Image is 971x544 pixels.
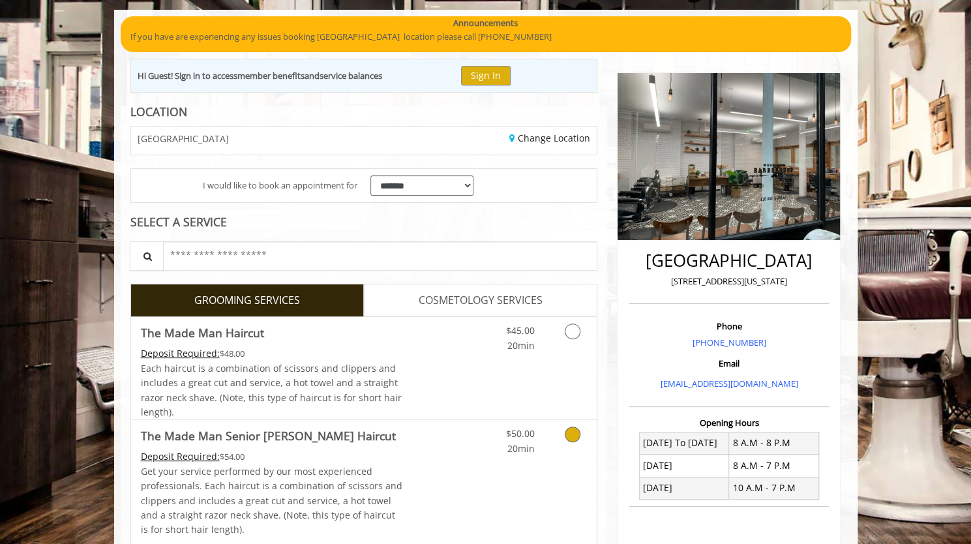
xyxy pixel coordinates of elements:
[632,359,826,368] h3: Email
[138,134,229,144] span: [GEOGRAPHIC_DATA]
[419,292,543,309] span: COSMETOLOGY SERVICES
[632,251,826,270] h2: [GEOGRAPHIC_DATA]
[461,66,511,85] button: Sign In
[138,69,382,83] div: Hi Guest! Sign in to access and
[141,427,396,445] b: The Made Man Senior [PERSON_NAME] Haircut
[509,132,590,144] a: Change Location
[505,324,534,337] span: $45.00
[130,104,187,119] b: LOCATION
[203,179,357,192] span: I would like to book an appointment for
[237,70,305,82] b: member benefits
[130,30,841,44] p: If you have are experiencing any issues booking [GEOGRAPHIC_DATA] location please call [PHONE_NUM...
[729,455,819,477] td: 8 A.M - 7 P.M
[639,455,729,477] td: [DATE]
[141,450,220,462] span: This service needs some Advance to be paid before we block your appointment
[141,324,264,342] b: The Made Man Haircut
[141,449,403,464] div: $54.00
[660,378,798,389] a: [EMAIL_ADDRESS][DOMAIN_NAME]
[130,241,164,271] button: Service Search
[141,347,220,359] span: This service needs some Advance to be paid before we block your appointment
[639,432,729,454] td: [DATE] To [DATE]
[692,337,766,348] a: [PHONE_NUMBER]
[632,275,826,288] p: [STREET_ADDRESS][US_STATE]
[629,418,829,427] h3: Opening Hours
[729,432,819,454] td: 8 A.M - 8 P.M
[505,427,534,440] span: $50.00
[320,70,382,82] b: service balances
[130,216,598,228] div: SELECT A SERVICE
[632,322,826,331] h3: Phone
[141,362,402,418] span: Each haircut is a combination of scissors and clippers and includes a great cut and service, a ho...
[453,16,518,30] b: Announcements
[729,477,819,499] td: 10 A.M - 7 P.M
[141,346,403,361] div: $48.00
[639,477,729,499] td: [DATE]
[507,339,534,352] span: 20min
[194,292,300,309] span: GROOMING SERVICES
[141,464,403,537] p: Get your service performed by our most experienced professionals. Each haircut is a combination o...
[507,442,534,455] span: 20min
